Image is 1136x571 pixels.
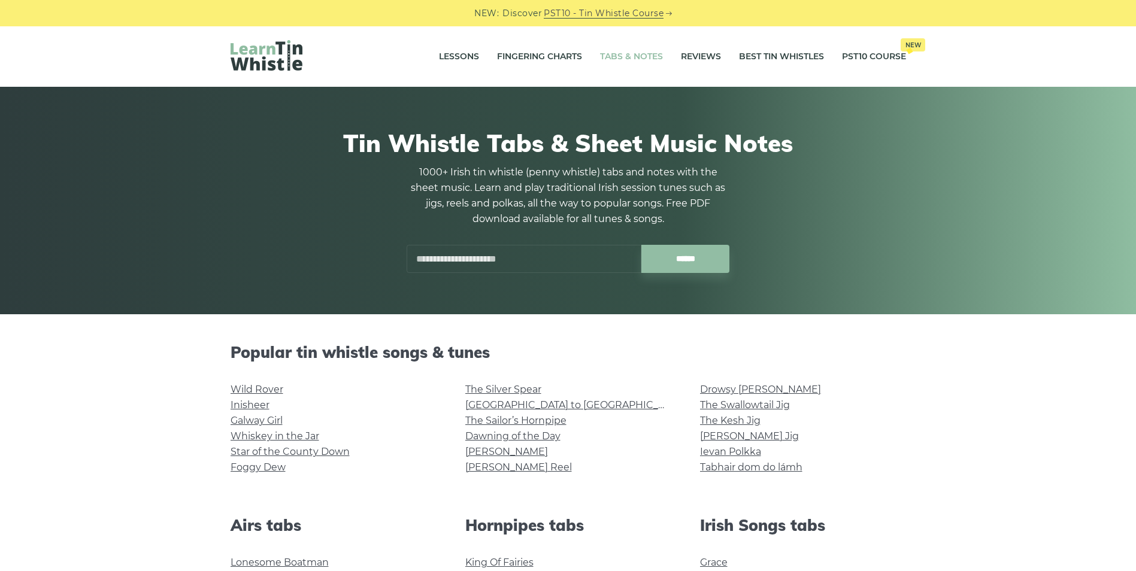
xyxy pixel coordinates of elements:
a: Lonesome Boatman [231,557,329,568]
a: Reviews [681,42,721,72]
a: Best Tin Whistles [739,42,824,72]
a: The Swallowtail Jig [700,399,790,411]
h1: Tin Whistle Tabs & Sheet Music Notes [231,129,906,157]
a: Galway Girl [231,415,283,426]
a: The Silver Spear [465,384,541,395]
h2: Irish Songs tabs [700,516,906,534]
a: Drowsy [PERSON_NAME] [700,384,821,395]
a: The Kesh Jig [700,415,761,426]
h2: Airs tabs [231,516,437,534]
a: King Of Fairies [465,557,534,568]
a: [PERSON_NAME] Jig [700,430,799,442]
a: Ievan Polkka [700,446,761,457]
img: LearnTinWhistle.com [231,40,302,71]
a: The Sailor’s Hornpipe [465,415,567,426]
p: 1000+ Irish tin whistle (penny whistle) tabs and notes with the sheet music. Learn and play tradi... [407,165,730,227]
a: Whiskey in the Jar [231,430,319,442]
a: Star of the County Down [231,446,350,457]
a: Grace [700,557,728,568]
a: Foggy Dew [231,461,286,473]
a: Inisheer [231,399,269,411]
h2: Hornpipes tabs [465,516,671,534]
a: [PERSON_NAME] Reel [465,461,572,473]
a: Wild Rover [231,384,283,395]
span: New [901,38,925,51]
a: Tabs & Notes [600,42,663,72]
a: Dawning of the Day [465,430,561,442]
a: PST10 CourseNew [842,42,906,72]
a: Lessons [439,42,479,72]
h2: Popular tin whistle songs & tunes [231,343,906,362]
a: [GEOGRAPHIC_DATA] to [GEOGRAPHIC_DATA] [465,399,686,411]
a: Tabhair dom do lámh [700,461,802,473]
a: [PERSON_NAME] [465,446,548,457]
a: Fingering Charts [497,42,582,72]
